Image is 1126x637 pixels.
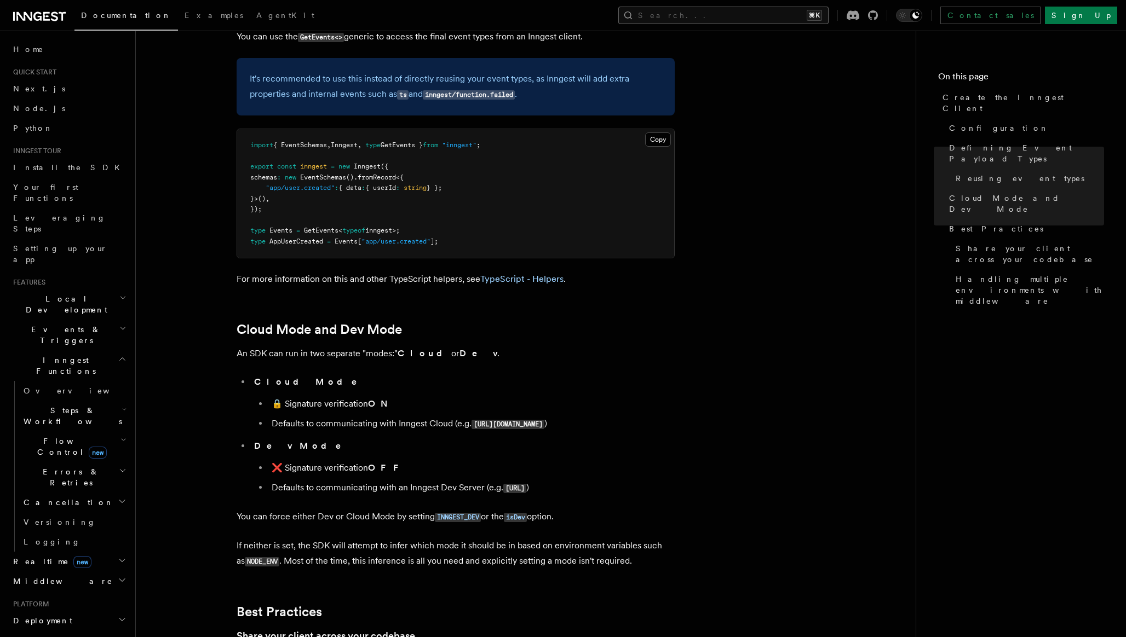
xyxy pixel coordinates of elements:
[9,68,56,77] span: Quick start
[9,320,129,350] button: Events & Triggers
[19,381,129,401] a: Overview
[254,441,357,451] strong: Dev Mode
[476,141,480,149] span: ;
[266,184,335,192] span: "app/user.created"
[9,600,49,609] span: Platform
[13,163,127,172] span: Install the SDK
[427,184,442,192] span: } };
[1045,7,1117,24] a: Sign Up
[19,466,119,488] span: Errors & Retries
[442,141,476,149] span: "inngest"
[945,118,1104,138] a: Configuration
[397,90,409,100] code: ts
[250,3,321,30] a: AgentKit
[178,3,250,30] a: Examples
[423,141,438,149] span: from
[938,70,1104,88] h4: On this page
[250,205,262,213] span: });
[250,71,662,102] p: It's recommended to use this instead of directly reusing your event types, as Inngest will add ex...
[24,518,96,526] span: Versioning
[237,346,675,361] p: An SDK can run in two separate "modes:" or .
[9,239,129,269] a: Setting up your app
[472,420,544,429] code: [URL][DOMAIN_NAME]
[368,462,406,473] strong: OFF
[73,556,91,568] span: new
[9,556,91,567] span: Realtime
[268,396,675,412] li: 🔒 Signature verification
[237,271,675,287] p: For more information on this and other TypeScript helpers, see .
[361,238,430,245] span: "app/user.created"
[250,163,273,170] span: export
[945,219,1104,239] a: Best Practices
[9,552,129,571] button: Realtimenew
[949,123,1049,134] span: Configuration
[277,173,281,181] span: :
[19,405,122,427] span: Steps & Workflows
[365,184,396,192] span: { userId
[13,213,106,233] span: Leveraging Steps
[19,532,129,552] a: Logging
[269,227,292,234] span: Events
[354,173,396,181] span: .fromRecord
[245,557,279,566] code: NODE_ENV
[13,84,65,93] span: Next.js
[9,324,119,346] span: Events & Triggers
[358,141,361,149] span: ,
[19,431,129,462] button: Flow Controlnew
[285,173,296,181] span: new
[237,322,402,337] a: Cloud Mode and Dev Mode
[398,348,451,358] strong: Cloud
[9,177,129,208] a: Your first Functions
[24,386,136,395] span: Overview
[250,238,266,245] span: type
[503,484,526,493] code: [URL]
[185,11,243,20] span: Examples
[9,158,129,177] a: Install the SDK
[273,141,327,149] span: { EventSchemas
[956,243,1104,265] span: Share your client across your codebase
[807,10,822,21] kbd: ⌘K
[435,513,481,522] code: INNGEST_DEV
[949,193,1104,215] span: Cloud Mode and Dev Mode
[645,132,671,147] button: Copy
[254,377,372,387] strong: Cloud Mode
[956,274,1104,306] span: Handling multiple environments with middleware
[250,141,273,149] span: import
[13,104,65,113] span: Node.js
[938,88,1104,118] a: Create the Inngest Client
[89,447,107,459] span: new
[9,118,129,138] a: Python
[237,604,322,619] a: Best Practices
[9,571,129,591] button: Middleware
[24,537,81,546] span: Logging
[13,124,53,132] span: Python
[396,173,404,181] span: <{
[338,184,361,192] span: { data
[504,513,527,522] code: isDev
[368,398,393,409] strong: ON
[504,511,527,522] a: isDev
[250,173,277,181] span: schemas
[13,244,107,264] span: Setting up your app
[361,184,365,192] span: :
[9,381,129,552] div: Inngest Functions
[298,33,344,42] code: GetEvents<>
[365,227,400,234] span: inngest>;
[256,11,314,20] span: AgentKit
[9,293,119,315] span: Local Development
[949,223,1043,234] span: Best Practices
[304,227,338,234] span: GetEvents
[19,493,129,512] button: Cancellation
[9,289,129,320] button: Local Development
[19,497,114,508] span: Cancellation
[943,92,1104,114] span: Create the Inngest Client
[9,39,129,59] a: Home
[296,227,300,234] span: =
[404,184,427,192] span: string
[9,79,129,99] a: Next.js
[335,184,338,192] span: :
[9,278,45,287] span: Features
[956,173,1084,184] span: Reusing event types
[365,141,381,149] span: type
[327,238,331,245] span: =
